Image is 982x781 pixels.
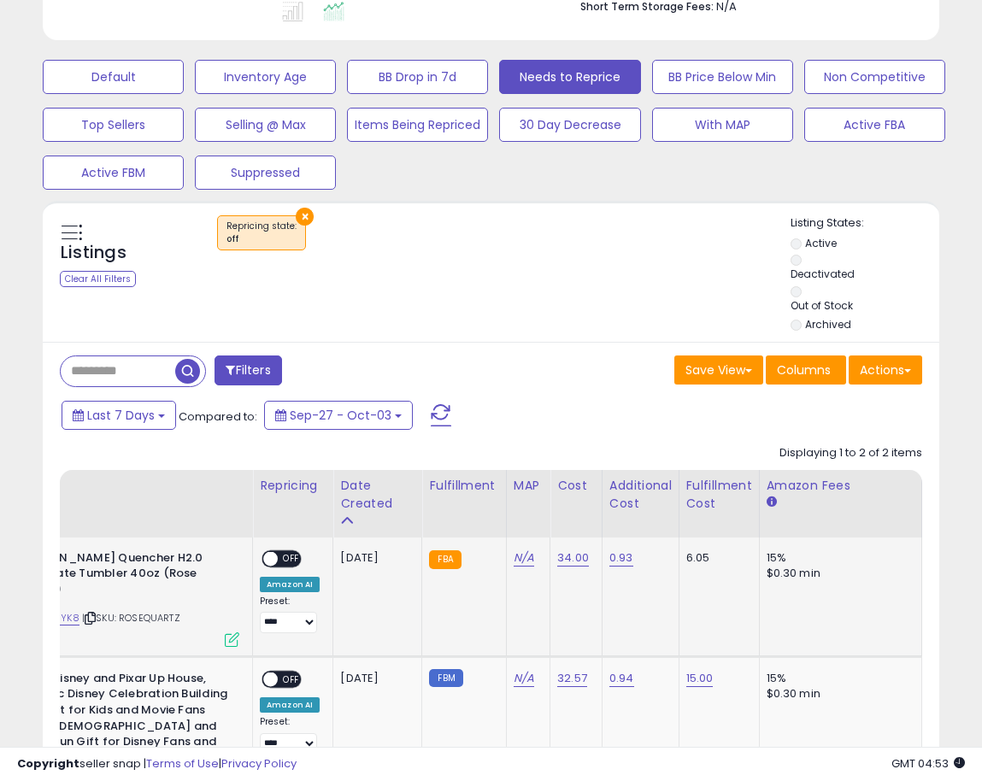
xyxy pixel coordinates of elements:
button: Default [43,60,184,94]
div: $0.30 min [767,566,908,581]
button: With MAP [652,108,793,142]
div: Displaying 1 to 2 of 2 items [779,445,922,461]
div: 6.05 [686,550,746,566]
a: 34.00 [557,549,589,567]
div: Amazon AI [260,697,320,713]
button: Columns [766,355,846,385]
button: Active FBM [43,156,184,190]
a: Terms of Use [146,755,219,772]
div: Fulfillment Cost [686,477,752,513]
strong: Copyright [17,755,79,772]
span: Sep-27 - Oct-03 [290,407,391,424]
span: Columns [777,361,831,379]
button: Active FBA [804,108,945,142]
div: seller snap | | [17,756,297,772]
div: $0.30 min [767,686,908,702]
button: Top Sellers [43,108,184,142]
h5: Listings [61,241,126,265]
div: Date Created [340,477,415,513]
label: Out of Stock [791,298,853,313]
span: Compared to: [179,408,257,425]
div: Repricing [260,477,326,495]
label: Active [805,236,837,250]
button: Suppressed [195,156,336,190]
div: Fulfillment [429,477,498,495]
div: Amazon AI [260,577,320,592]
p: Listing States: [791,215,939,232]
a: N/A [514,670,534,687]
button: Selling @ Max [195,108,336,142]
div: MAP [514,477,543,495]
small: FBM [429,669,462,687]
span: OFF [278,551,305,566]
button: Inventory Age [195,60,336,94]
button: × [296,208,314,226]
span: OFF [278,672,305,686]
small: Amazon Fees. [767,495,777,510]
button: Sep-27 - Oct-03 [264,401,413,430]
span: Last 7 Days [87,407,155,424]
button: BB Price Below Min [652,60,793,94]
button: Filters [215,355,281,385]
button: BB Drop in 7d [347,60,488,94]
div: 15% [767,550,908,566]
div: 15% [767,671,908,686]
small: FBA [429,550,461,569]
div: Additional Cost [609,477,672,513]
label: Archived [805,317,851,332]
button: Actions [849,355,922,385]
span: 2025-10-11 04:53 GMT [891,755,965,772]
a: 15.00 [686,670,714,687]
div: [DATE] [340,550,409,566]
a: N/A [514,549,534,567]
div: [DATE] [340,671,409,686]
div: Preset: [260,596,320,634]
div: Preset: [260,716,320,755]
span: | SKU: ROSEQUARTZ [82,611,180,625]
button: Non Competitive [804,60,945,94]
button: Items Being Repriced [347,108,488,142]
label: Deactivated [791,267,855,281]
div: off [226,233,297,245]
div: Amazon Fees [767,477,914,495]
button: 30 Day Decrease [499,108,640,142]
a: 0.93 [609,549,633,567]
a: 0.94 [609,670,634,687]
button: Last 7 Days [62,401,176,430]
a: Privacy Policy [221,755,297,772]
button: Save View [674,355,763,385]
b: [PERSON_NAME] Quencher H2.0 FlowState Tumbler 40oz (Rose Quartz) [16,550,224,602]
button: Needs to Reprice [499,60,640,94]
span: Repricing state : [226,220,297,245]
div: Clear All Filters [60,271,136,287]
a: 32.57 [557,670,587,687]
div: Cost [557,477,595,495]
